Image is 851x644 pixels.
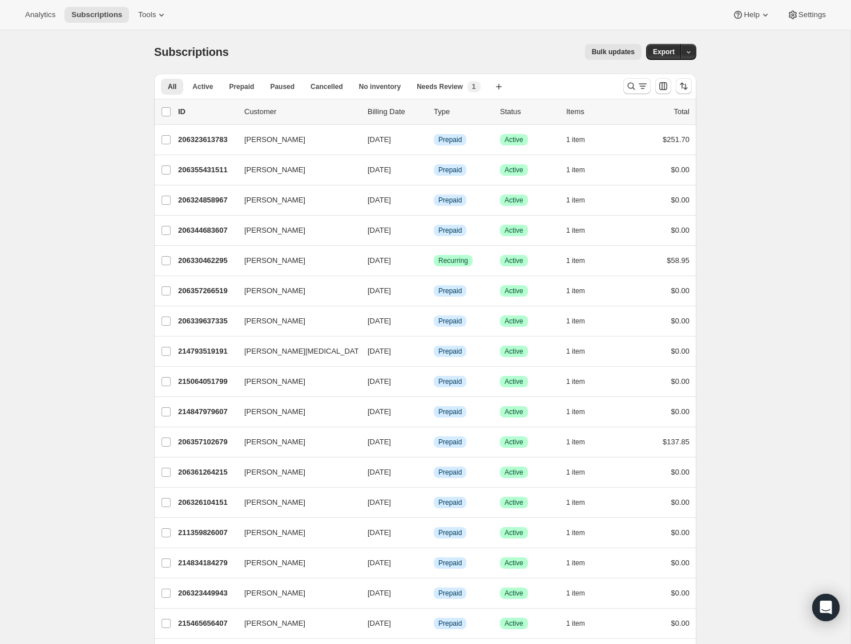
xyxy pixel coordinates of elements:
[566,464,598,480] button: 1 item
[438,407,462,416] span: Prepaid
[244,618,305,629] span: [PERSON_NAME]
[237,131,352,149] button: [PERSON_NAME]
[671,407,689,416] span: $0.00
[131,7,174,23] button: Tools
[566,343,598,359] button: 1 item
[244,164,305,176] span: [PERSON_NAME]
[671,226,689,234] span: $0.00
[671,558,689,567] span: $0.00
[237,191,352,209] button: [PERSON_NAME]
[505,407,523,416] span: Active
[178,192,689,208] div: 206324858967[PERSON_NAME][DATE]InfoPrepaidSuccessActive1 item$0.00
[154,46,229,58] span: Subscriptions
[472,82,476,91] span: 1
[237,554,352,572] button: [PERSON_NAME]
[244,497,305,508] span: [PERSON_NAME]
[237,403,352,421] button: [PERSON_NAME]
[725,7,777,23] button: Help
[566,286,585,295] span: 1 item
[178,404,689,420] div: 214847979607[PERSON_NAME][DATE]InfoPrepaidSuccessActive1 item$0.00
[178,464,689,480] div: 206361264215[PERSON_NAME][DATE]InfoPrepaidSuccessActive1 item$0.00
[438,196,462,205] span: Prepaid
[566,438,585,447] span: 1 item
[671,377,689,386] span: $0.00
[663,135,689,144] span: $251.70
[566,313,598,329] button: 1 item
[237,252,352,270] button: [PERSON_NAME]
[244,588,305,599] span: [PERSON_NAME]
[505,438,523,447] span: Active
[237,342,352,361] button: [PERSON_NAME][MEDICAL_DATA]
[566,226,585,235] span: 1 item
[178,315,235,327] p: 206339637335
[585,44,642,60] button: Bulk updates
[168,82,176,91] span: All
[237,221,352,240] button: [PERSON_NAME]
[566,498,585,507] span: 1 item
[178,255,235,266] p: 206330462295
[566,558,585,568] span: 1 item
[505,165,523,175] span: Active
[671,498,689,507] span: $0.00
[178,253,689,269] div: 206330462295[PERSON_NAME][DATE]SuccessRecurringSuccessActive1 item$58.95
[178,195,235,206] p: 206324858967
[237,493,352,512] button: [PERSON_NAME]
[676,78,692,94] button: Sort the results
[229,82,254,91] span: Prepaid
[566,165,585,175] span: 1 item
[178,615,689,631] div: 215465656407[PERSON_NAME][DATE]InfoPrepaidSuccessActive1 item$0.00
[566,283,598,299] button: 1 item
[368,498,391,507] span: [DATE]
[438,377,462,386] span: Prepaid
[178,283,689,299] div: 206357266519[PERSON_NAME][DATE]InfoPrepaidSuccessActive1 item$0.00
[812,594,840,621] div: Open Intercom Messenger
[671,317,689,325] span: $0.00
[505,317,523,326] span: Active
[566,528,585,537] span: 1 item
[178,222,689,238] div: 206344683607[PERSON_NAME][DATE]InfoPrepaidSuccessActive1 item$0.00
[368,135,391,144] span: [DATE]
[178,346,235,357] p: 214793519191
[237,161,352,179] button: [PERSON_NAME]
[368,347,391,355] span: [DATE]
[237,282,352,300] button: [PERSON_NAME]
[653,47,675,56] span: Export
[178,436,235,448] p: 206357102679
[671,347,689,355] span: $0.00
[566,162,598,178] button: 1 item
[178,434,689,450] div: 206357102679[PERSON_NAME][DATE]InfoPrepaidSuccessActive1 item$137.85
[237,372,352,391] button: [PERSON_NAME]
[798,10,826,19] span: Settings
[490,79,508,95] button: Create new view
[566,555,598,571] button: 1 item
[244,436,305,448] span: [PERSON_NAME]
[244,134,305,145] span: [PERSON_NAME]
[237,524,352,542] button: [PERSON_NAME]
[505,135,523,144] span: Active
[178,374,689,390] div: 215064051799[PERSON_NAME][DATE]InfoPrepaidSuccessActive1 item$0.00
[368,165,391,174] span: [DATE]
[655,78,671,94] button: Customize table column order and visibility
[244,406,305,418] span: [PERSON_NAME]
[505,196,523,205] span: Active
[310,82,343,91] span: Cancelled
[244,467,305,478] span: [PERSON_NAME]
[25,10,55,19] span: Analytics
[178,313,689,329] div: 206339637335[PERSON_NAME][DATE]InfoPrepaidSuccessActive1 item$0.00
[18,7,62,23] button: Analytics
[505,286,523,295] span: Active
[438,619,462,628] span: Prepaid
[244,527,305,538] span: [PERSON_NAME]
[438,528,462,537] span: Prepaid
[438,498,462,507] span: Prepaid
[566,619,585,628] span: 1 item
[368,468,391,476] span: [DATE]
[237,312,352,330] button: [PERSON_NAME]
[178,132,689,148] div: 206323613783[PERSON_NAME][DATE]InfoPrepaidSuccessActive1 item$251.70
[671,286,689,295] span: $0.00
[178,527,235,538] p: 211359826007
[566,253,598,269] button: 1 item
[244,285,305,297] span: [PERSON_NAME]
[417,82,463,91] span: Needs Review
[671,196,689,204] span: $0.00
